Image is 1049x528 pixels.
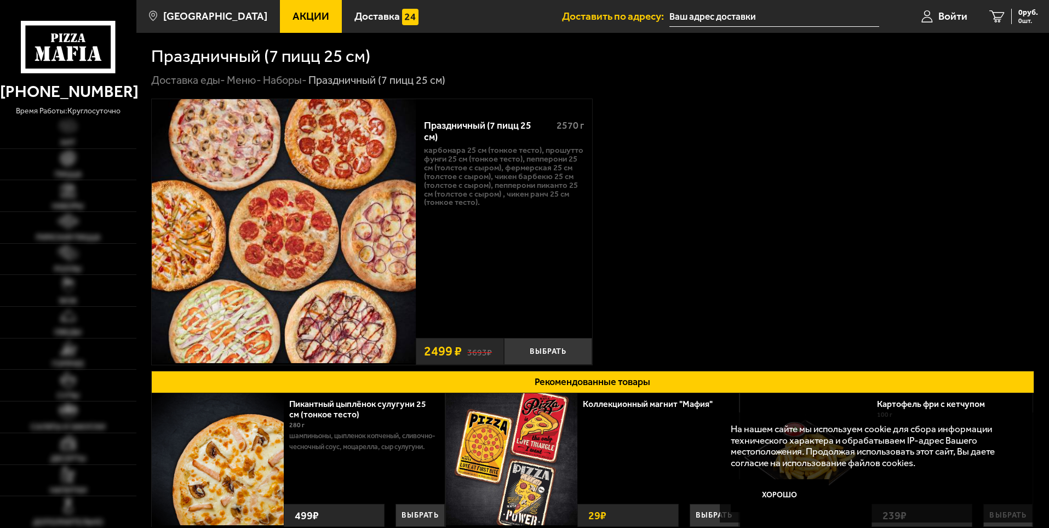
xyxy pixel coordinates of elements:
a: Пикантный цыплёнок сулугуни 25 см (тонкое тесто) [289,399,426,420]
span: 100 г [877,411,892,418]
span: 280 г [289,421,305,429]
span: Роллы [54,265,82,273]
span: Доставка [354,11,400,21]
span: 2499 ₽ [424,345,462,358]
a: Доставка еды- [151,73,225,87]
span: Десерты [50,455,86,462]
a: Картофель фри с кетчупом [877,399,996,409]
span: Салаты и закуски [31,423,105,431]
span: Напитки [50,486,87,494]
span: Пицца [55,170,82,178]
span: 2570 г [557,119,584,131]
div: Праздничный (7 пицц 25 см) [308,73,445,88]
span: [GEOGRAPHIC_DATA] [163,11,267,21]
span: Супы [57,392,79,399]
p: Карбонара 25 см (тонкое тесто), Прошутто Фунги 25 см (тонкое тесто), Пепперони 25 см (толстое с с... [424,146,584,208]
a: Наборы- [263,73,307,87]
a: Праздничный (7 пицц 25 см) [152,99,416,365]
button: Рекомендованные товары [151,371,1034,393]
span: WOK [59,297,77,305]
span: Горячее [52,360,84,368]
p: шампиньоны, цыпленок копченый, сливочно-чесночный соус, моцарелла, сыр сулугуни. [289,431,437,452]
strong: 29 ₽ [586,504,609,526]
span: Дополнительно [33,518,103,526]
img: Праздничный (7 пицц 25 см) [152,99,416,363]
span: Наборы [52,202,84,210]
span: Войти [938,11,967,21]
img: 15daf4d41897b9f0e9f617042186c801.svg [402,9,419,25]
span: 0 шт. [1018,18,1038,24]
button: Выбрать [690,504,739,527]
s: 3693 ₽ [467,346,492,357]
h1: Праздничный (7 пицц 25 см) [151,48,370,65]
span: Обеды [54,328,82,336]
a: Меню- [227,73,261,87]
button: Выбрать [504,338,592,365]
p: На нашем сайте мы используем cookie для сбора информации технического характера и обрабатываем IP... [731,423,1017,469]
span: 0 руб. [1018,9,1038,16]
span: Акции [293,11,329,21]
span: Доставить по адресу: [562,11,669,21]
div: Праздничный (7 пицц 25 см) [424,120,547,144]
span: Римская пицца [36,233,100,241]
button: Хорошо [731,479,829,512]
span: Хит [60,139,76,146]
button: Выбрать [395,504,445,527]
a: Коллекционный магнит "Мафия" [583,399,724,409]
input: Ваш адрес доставки [669,7,879,27]
strong: 499 ₽ [292,504,322,526]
